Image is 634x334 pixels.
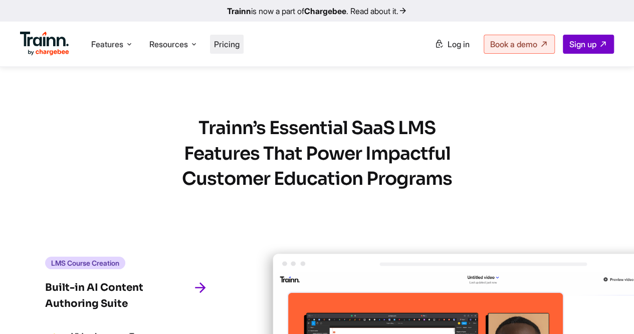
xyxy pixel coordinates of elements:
a: Log in [429,35,476,53]
iframe: Chat Widget [584,286,634,334]
h2: Trainn’s Essential SaaS LMS Features That Power Impactful Customer Education Programs [162,116,473,191]
b: Chargebee [304,6,346,16]
i: LMS Course Creation [45,257,125,269]
h4: Built-in AI Content Authoring Suite [45,280,192,312]
span: Book a demo [490,39,537,49]
span: Resources [149,39,188,50]
span: Log in [448,39,470,49]
a: Book a demo [484,35,555,54]
a: Sign up [563,35,614,54]
span: Features [91,39,123,50]
a: Pricing [214,39,240,49]
span: Sign up [569,39,596,49]
b: Trainn [227,6,251,16]
img: Trainn Logo [20,32,69,56]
